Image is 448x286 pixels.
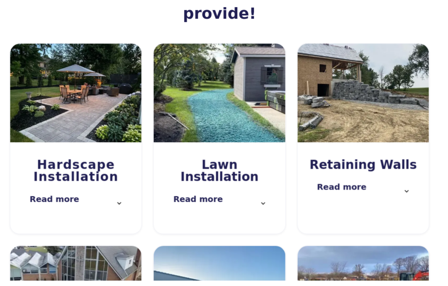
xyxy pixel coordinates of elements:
img: Retaining walls for safety and decoration. [304,44,438,145]
div: Read more [22,191,133,224]
div: Read more [324,187,374,203]
img: Grass planted hydro seeding landscaping in Findlay [157,44,291,145]
h3: Lawn Installation [168,162,279,187]
img: Large outdoor living space large paver patio for pergola and outdoor dining area. [10,44,144,145]
h3: Retaining Walls [315,162,426,174]
h3: Hardscape installation [22,162,133,187]
div: Read more [168,191,279,224]
div: Read more [177,199,227,216]
div: Read more [30,199,81,216]
div: Read more [315,178,426,211]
